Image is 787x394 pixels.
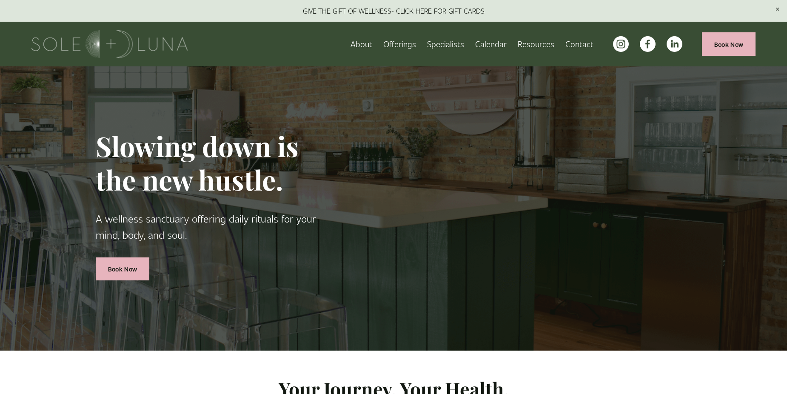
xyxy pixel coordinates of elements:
[351,37,372,51] a: About
[702,32,756,56] a: Book Now
[613,36,629,52] a: instagram-unauth
[565,37,593,51] a: Contact
[640,36,656,52] a: facebook-unauth
[518,37,554,51] a: folder dropdown
[383,37,416,51] a: folder dropdown
[96,257,149,281] a: Book Now
[96,129,342,197] h1: Slowing down is the new hustle.
[31,30,188,58] img: Sole + Luna
[667,36,682,52] a: LinkedIn
[518,37,554,51] span: Resources
[475,37,507,51] a: Calendar
[427,37,464,51] a: Specialists
[96,210,342,243] p: A wellness sanctuary offering daily rituals for your mind, body, and soul.
[383,37,416,51] span: Offerings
